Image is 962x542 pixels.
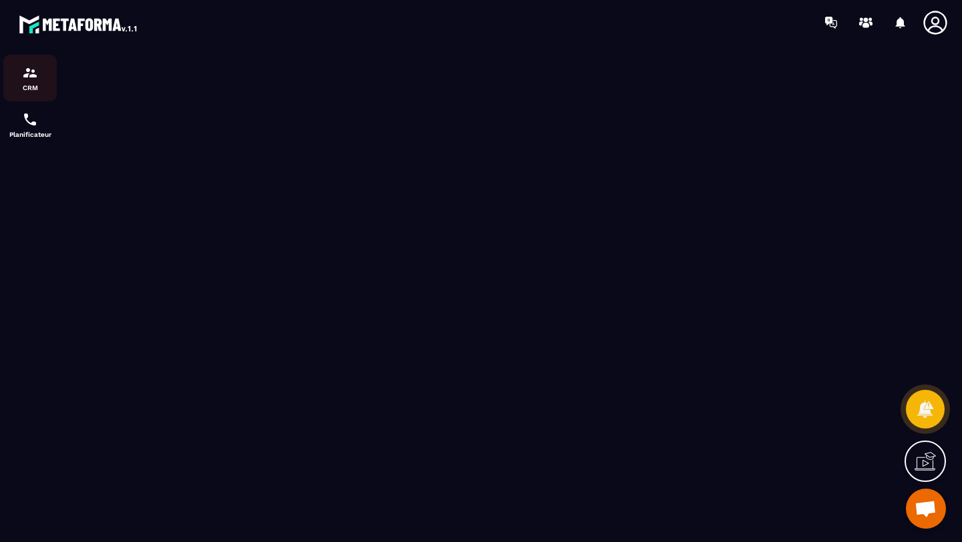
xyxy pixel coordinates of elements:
[22,65,38,81] img: formation
[3,101,57,148] a: schedulerschedulerPlanificateur
[906,489,946,529] div: Ouvrir le chat
[19,12,139,36] img: logo
[3,84,57,91] p: CRM
[3,55,57,101] a: formationformationCRM
[22,111,38,127] img: scheduler
[3,131,57,138] p: Planificateur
